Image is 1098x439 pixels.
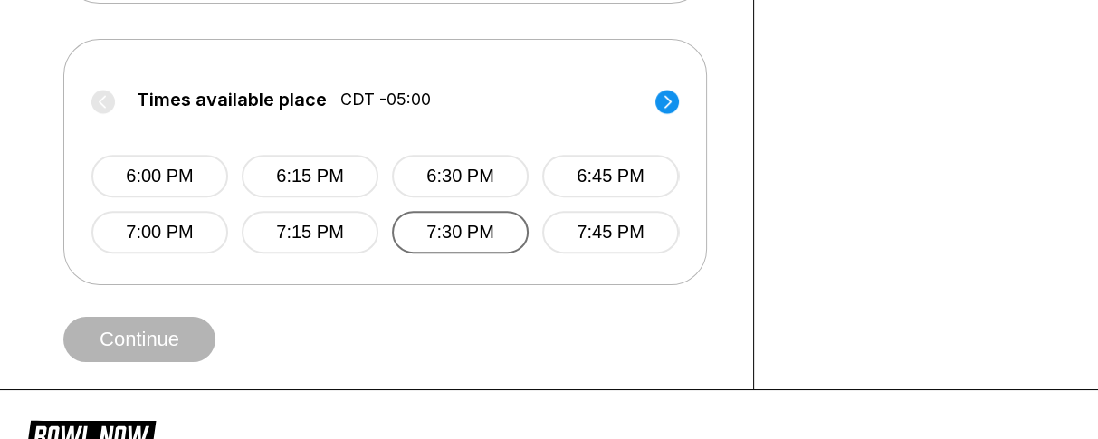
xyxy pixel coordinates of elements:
[137,90,327,110] span: Times available place
[340,90,431,110] span: CDT -05:00
[242,211,378,253] button: 7:15 PM
[392,211,529,253] button: 7:30 PM
[91,155,228,197] button: 6:00 PM
[542,155,679,197] button: 6:45 PM
[242,155,378,197] button: 6:15 PM
[91,211,228,253] button: 7:00 PM
[542,211,679,253] button: 7:45 PM
[392,155,529,197] button: 6:30 PM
